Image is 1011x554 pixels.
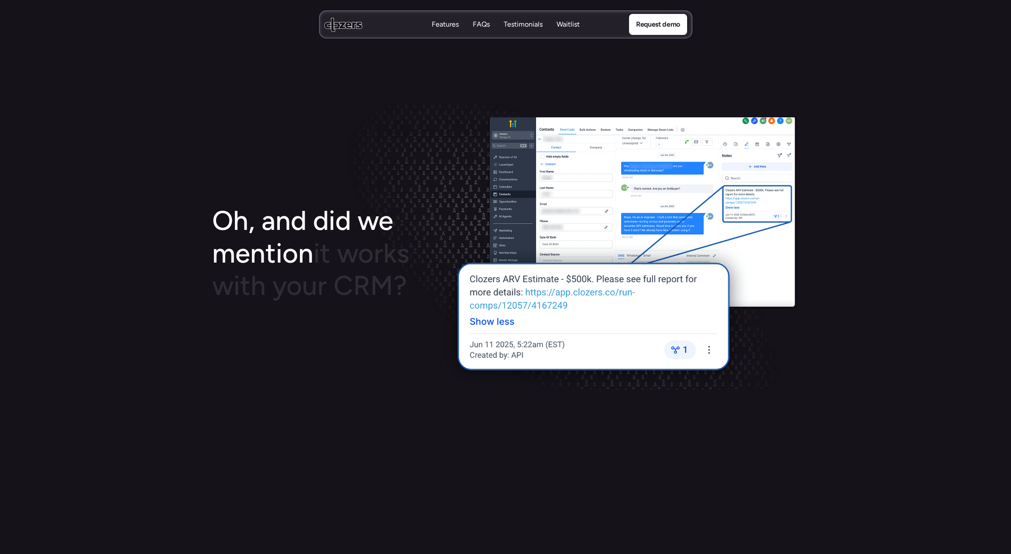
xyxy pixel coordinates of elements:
[432,20,459,30] a: FeaturesFeatures
[432,20,459,29] p: Features
[504,20,543,29] p: Testimonials
[473,20,490,30] a: FAQsFAQs
[432,29,459,39] p: Features
[557,20,580,29] p: Waitlist
[636,19,680,30] p: Request demo
[629,14,687,35] a: Request demo
[557,29,580,39] p: Waitlist
[473,20,490,29] p: FAQs
[504,20,543,30] a: TestimonialsTestimonials
[212,204,400,269] span: Oh, and did we mention
[473,29,490,39] p: FAQs
[212,205,422,302] h1: it works with your CRM?
[557,20,580,30] a: WaitlistWaitlist
[504,29,543,39] p: Testimonials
